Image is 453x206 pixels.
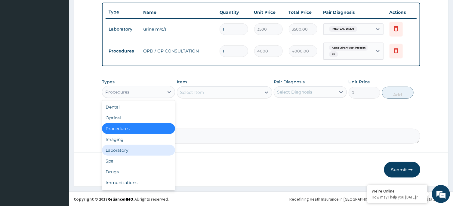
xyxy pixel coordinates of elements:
[102,188,175,199] div: Others
[102,102,175,112] div: Dental
[140,6,216,18] th: Name
[102,79,115,85] label: Types
[320,6,387,18] th: Pair Diagnosis
[102,156,175,166] div: Spa
[277,89,312,95] div: Select Diagnosis
[3,140,115,161] textarea: Type your message and hit 'Enter'
[102,120,420,125] label: Comment
[384,162,420,178] button: Submit
[102,145,175,156] div: Laboratory
[217,6,251,18] th: Quantity
[102,166,175,177] div: Drugs
[329,26,357,32] span: [MEDICAL_DATA]
[387,6,417,18] th: Actions
[177,79,187,85] label: Item
[102,123,175,134] div: Procedures
[102,134,175,145] div: Imaging
[35,64,83,124] span: We're online!
[99,3,113,17] div: Minimize live chat window
[372,188,423,194] div: We're Online!
[74,196,134,202] strong: Copyright © 2017 .
[329,45,369,51] span: Acute urinary tract infection
[289,196,448,202] div: Redefining Heath Insurance in [GEOGRAPHIC_DATA] using Telemedicine and Data Science!
[106,7,140,18] th: Type
[329,51,338,57] span: + 3
[11,30,24,45] img: d_794563401_company_1708531726252_794563401
[107,196,133,202] a: RelianceHMO
[382,87,414,99] button: Add
[31,34,101,41] div: Chat with us now
[140,45,216,57] td: OPD / GP CONSULTATION
[106,24,140,35] td: Laboratory
[372,195,423,200] p: How may I help you today?
[274,79,305,85] label: Pair Diagnosis
[251,6,286,18] th: Unit Price
[286,6,320,18] th: Total Price
[106,46,140,57] td: Procedures
[180,89,204,95] div: Select Item
[102,112,175,123] div: Optical
[349,79,370,85] label: Unit Price
[105,89,129,95] div: Procedures
[140,23,216,35] td: urine m/c/s
[102,177,175,188] div: Immunizations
